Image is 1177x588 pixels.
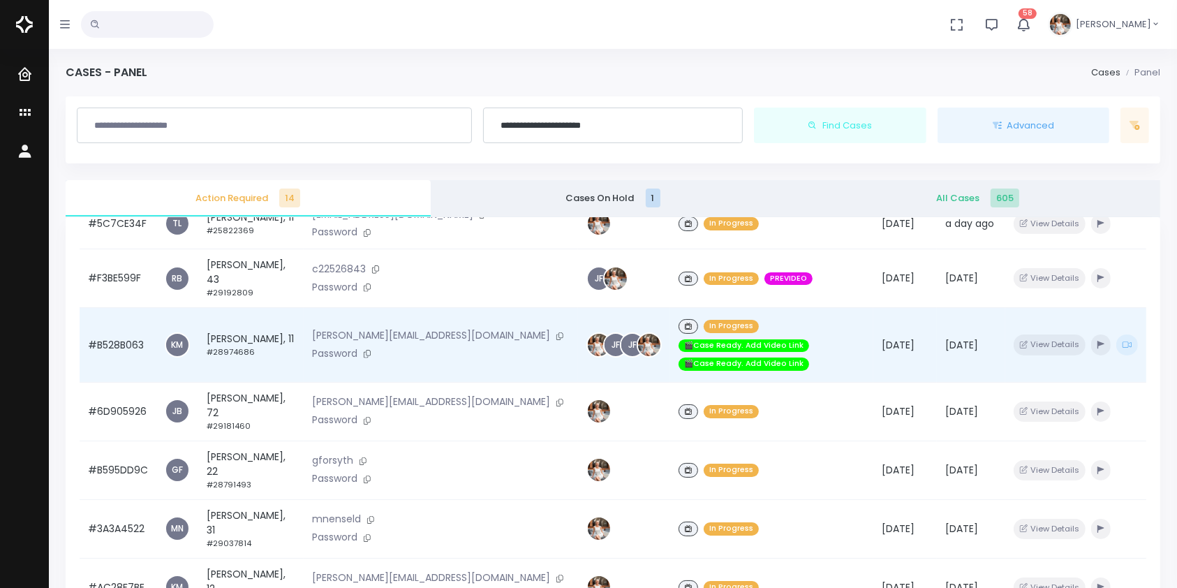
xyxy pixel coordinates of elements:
[166,517,188,540] a: MN
[704,320,759,333] span: In Progress
[1014,214,1086,234] button: View Details
[198,499,304,558] td: [PERSON_NAME], 31
[279,189,300,207] span: 14
[16,10,33,39] img: Logo Horizontal
[882,216,915,230] span: [DATE]
[166,212,188,235] a: TL
[80,499,156,558] td: #3A3A4522
[312,530,570,545] p: Password
[207,346,255,358] small: #28974686
[945,216,994,230] span: a day ago
[207,538,251,549] small: #29037814
[312,280,570,295] p: Password
[1019,8,1037,19] span: 58
[945,522,978,536] span: [DATE]
[312,413,570,428] p: Password
[704,464,759,477] span: In Progress
[77,191,420,205] span: Action Required
[207,420,251,432] small: #29181460
[207,225,254,236] small: #25822369
[166,267,188,290] a: RB
[80,198,156,249] td: #5C7CE34F
[704,405,759,418] span: In Progress
[704,217,759,230] span: In Progress
[605,334,627,356] a: JF
[198,382,304,441] td: [PERSON_NAME], 72
[588,267,610,290] a: JF
[166,334,188,356] a: KM
[882,338,915,352] span: [DATE]
[646,189,660,207] span: 1
[679,358,809,371] span: 🎬Case Ready. Add Video Link
[66,66,147,79] h4: Cases - Panel
[882,522,915,536] span: [DATE]
[621,334,644,356] a: JF
[207,287,253,298] small: #29192809
[312,262,570,277] p: c22526843
[1091,66,1120,79] a: Cases
[198,249,304,308] td: [PERSON_NAME], 43
[945,463,978,477] span: [DATE]
[1014,268,1086,288] button: View Details
[166,400,188,422] a: JB
[312,571,570,586] p: [PERSON_NAME][EMAIL_ADDRESS][DOMAIN_NAME]
[704,522,759,536] span: In Progress
[1014,519,1086,539] button: View Details
[80,249,156,308] td: #F3BE599F
[1014,335,1086,355] button: View Details
[312,225,570,240] p: Password
[991,189,1019,207] span: 605
[207,479,251,490] small: #28791493
[1014,402,1086,422] button: View Details
[80,441,156,499] td: #B595DD9C
[80,382,156,441] td: #6D905926
[312,328,570,344] p: [PERSON_NAME][EMAIL_ADDRESS][DOMAIN_NAME]
[704,272,759,286] span: In Progress
[1076,17,1151,31] span: [PERSON_NAME]
[312,346,570,362] p: Password
[806,191,1149,205] span: All Cases
[198,441,304,499] td: [PERSON_NAME], 22
[938,108,1110,144] button: Advanced
[945,271,978,285] span: [DATE]
[1120,66,1160,80] li: Panel
[312,471,570,487] p: Password
[442,191,785,205] span: Cases On Hold
[312,453,570,469] p: gforsyth
[312,395,570,410] p: [PERSON_NAME][EMAIL_ADDRESS][DOMAIN_NAME]
[882,271,915,285] span: [DATE]
[679,339,809,353] span: 🎬Case Ready. Add Video Link
[166,459,188,481] a: GF
[1014,460,1086,480] button: View Details
[198,308,304,383] td: [PERSON_NAME], 11
[80,308,156,383] td: #B528B063
[945,404,978,418] span: [DATE]
[882,404,915,418] span: [DATE]
[882,463,915,477] span: [DATE]
[945,338,978,352] span: [DATE]
[198,198,304,249] td: [PERSON_NAME], 11
[754,108,926,144] button: Find Cases
[312,512,570,527] p: mnenseld
[1048,12,1073,37] img: Header Avatar
[764,272,813,286] span: PREVIDEO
